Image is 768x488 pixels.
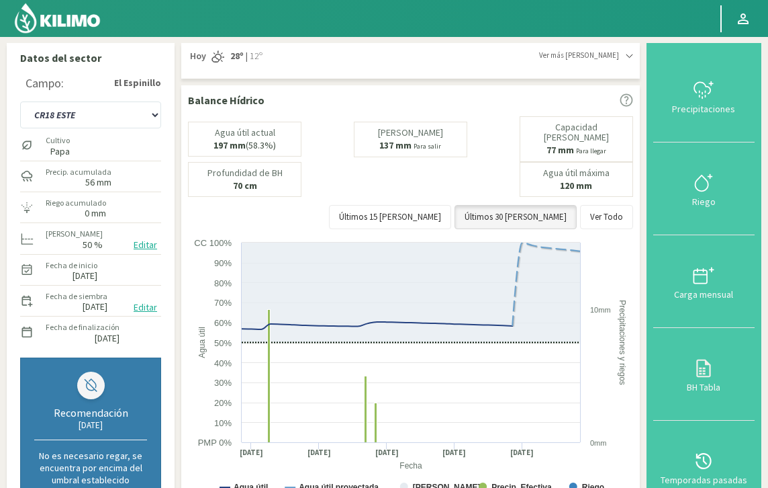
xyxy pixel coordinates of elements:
label: Fecha de finalización [46,321,119,333]
text: 40% [214,358,232,368]
label: Precip. acumulada [46,166,111,178]
button: Últimos 30 [PERSON_NAME] [454,205,577,229]
text: [DATE] [240,448,263,458]
span: Hoy [188,50,206,63]
b: 120 mm [560,179,592,192]
text: 10% [214,418,232,428]
button: Últimos 15 [PERSON_NAME] [329,205,451,229]
div: [DATE] [34,419,147,431]
img: Kilimo [13,2,101,34]
span: Ver más [PERSON_NAME] [539,50,619,61]
button: BH Tabla [653,328,755,421]
text: 90% [214,258,232,268]
label: Papa [46,147,70,156]
p: Balance Hídrico [188,92,265,108]
label: [DATE] [73,272,97,280]
b: 70 cm [233,179,257,192]
p: [PERSON_NAME] [378,128,443,138]
div: BH Tabla [657,382,751,392]
button: Riego [653,143,755,235]
text: 30% [214,378,232,388]
text: 80% [214,278,232,288]
label: Riego acumulado [46,197,106,209]
text: [DATE] [375,448,399,458]
label: Cultivo [46,134,70,147]
div: Recomendación [34,406,147,419]
label: [PERSON_NAME] [46,228,103,240]
p: Agua útil actual [215,128,275,138]
p: (58.3%) [213,140,276,151]
label: 56 mm [85,178,111,187]
text: Precipitaciones y riegos [618,300,627,385]
text: [DATE] [307,448,331,458]
p: Capacidad [PERSON_NAME] [526,122,627,143]
text: CC 100% [194,238,232,248]
text: Fecha [399,461,422,471]
div: Temporadas pasadas [657,475,751,485]
label: 0 mm [85,209,106,218]
div: Campo: [26,77,64,90]
label: 50 % [83,241,103,249]
small: Para llegar [576,147,606,155]
strong: El Espinillo [114,76,161,90]
b: 137 mm [379,139,412,151]
text: 20% [214,398,232,408]
b: 77 mm [546,144,574,156]
text: PMP 0% [198,438,232,448]
div: Riego [657,197,751,206]
text: 0mm [590,439,606,447]
label: [DATE] [83,302,107,311]
p: Profundidad de BH [207,168,283,178]
small: Para salir [414,142,441,151]
text: 50% [214,338,232,348]
div: Carga mensual [657,290,751,299]
p: No es necesario regar, se encuentra por encima del umbral establecido [34,450,147,486]
text: 70% [214,298,232,308]
text: [DATE] [442,448,466,458]
b: 197 mm [213,139,246,151]
strong: 28º [230,50,244,62]
label: [DATE] [95,334,119,343]
label: Fecha de siembra [46,290,107,302]
div: Precipitaciones [657,104,751,114]
span: | [246,50,248,63]
label: Fecha de inicio [46,259,97,272]
text: Agua útil [197,327,207,358]
button: Editar [130,300,161,315]
button: Ver Todo [580,205,633,229]
p: Datos del sector [20,50,161,66]
button: Carga mensual [653,235,755,328]
text: [DATE] [510,448,534,458]
button: Editar [130,237,161,253]
button: Precipitaciones [653,50,755,143]
span: 12º [248,50,262,63]
text: 10mm [590,306,611,314]
p: Agua útil máxima [543,168,610,178]
text: 60% [214,318,232,328]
